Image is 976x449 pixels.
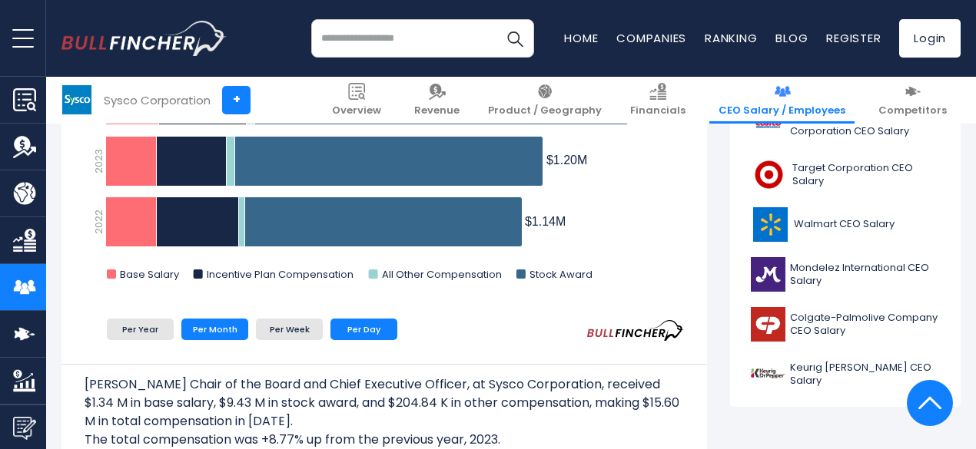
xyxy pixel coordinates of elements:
[256,319,323,340] li: Per Week
[709,77,855,124] a: CEO Salary / Employees
[794,218,895,231] span: Walmart CEO Salary
[790,262,940,288] span: Mondelez International CEO Salary
[775,30,808,46] a: Blog
[751,357,785,391] img: KDP logo
[479,77,611,124] a: Product / Geography
[751,107,785,142] img: COST logo
[91,149,106,173] text: 2023
[222,86,251,114] a: +
[525,215,566,228] tspan: $1.14M
[751,157,788,192] img: TGT logo
[120,267,180,282] text: Base Salary
[790,362,940,388] span: Keurig [PERSON_NAME] CEO Salary
[751,307,785,342] img: CL logo
[405,77,469,124] a: Revenue
[414,104,460,117] span: Revenue
[742,253,949,295] a: Mondelez International CEO Salary
[61,21,227,56] img: bullfincher logo
[869,77,956,124] a: Competitors
[742,203,949,246] a: Walmart CEO Salary
[488,104,602,117] span: Product / Geography
[742,353,949,395] a: Keurig [PERSON_NAME] CEO Salary
[621,77,695,124] a: Financials
[529,267,593,282] text: Stock Award
[85,431,684,449] p: The total compensation was +8.77% up from the previous year, 2023.
[330,319,397,340] li: Per Day
[826,30,881,46] a: Register
[751,207,789,242] img: WMT logo
[616,30,686,46] a: Companies
[382,267,502,282] text: All Other Compensation
[719,104,845,117] span: CEO Salary / Employees
[899,19,961,58] a: Login
[792,162,940,188] span: Target Corporation CEO Salary
[742,154,949,196] a: Target Corporation CEO Salary
[742,104,949,146] a: Costco Wholesale Corporation CEO Salary
[790,112,940,138] span: Costco Wholesale Corporation CEO Salary
[705,30,757,46] a: Ranking
[85,375,684,431] p: [PERSON_NAME] Chair of the Board and Chief Executive Officer, at Sysco Corporation, received $1.3...
[323,77,390,124] a: Overview
[332,104,381,117] span: Overview
[564,30,598,46] a: Home
[85,28,684,297] svg: Kevin P. Hourican Chair of the Board and Chief Executive Officer
[207,267,354,282] text: Incentive Plan Compensation
[546,154,587,167] tspan: $1.20M
[107,319,174,340] li: Per Year
[62,85,91,114] img: SYY logo
[181,319,248,340] li: Per Month
[61,21,227,56] a: Go to homepage
[790,312,940,338] span: Colgate-Palmolive Company CEO Salary
[91,210,106,234] text: 2022
[496,19,534,58] button: Search
[104,91,211,109] div: Sysco Corporation
[878,104,947,117] span: Competitors
[630,104,686,117] span: Financials
[742,303,949,345] a: Colgate-Palmolive Company CEO Salary
[751,257,785,292] img: MDLZ logo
